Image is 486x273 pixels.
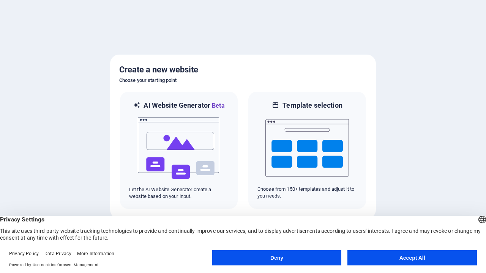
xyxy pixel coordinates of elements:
[119,76,367,85] h6: Choose your starting point
[129,186,229,200] p: Let the AI Website Generator create a website based on your input.
[144,101,224,110] h6: AI Website Generator
[119,64,367,76] h5: Create a new website
[282,101,342,110] h6: Template selection
[119,91,238,210] div: AI Website GeneratorBetaaiLet the AI Website Generator create a website based on your input.
[248,91,367,210] div: Template selectionChoose from 150+ templates and adjust it to you needs.
[137,110,221,186] img: ai
[257,186,357,199] p: Choose from 150+ templates and adjust it to you needs.
[210,102,225,109] span: Beta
